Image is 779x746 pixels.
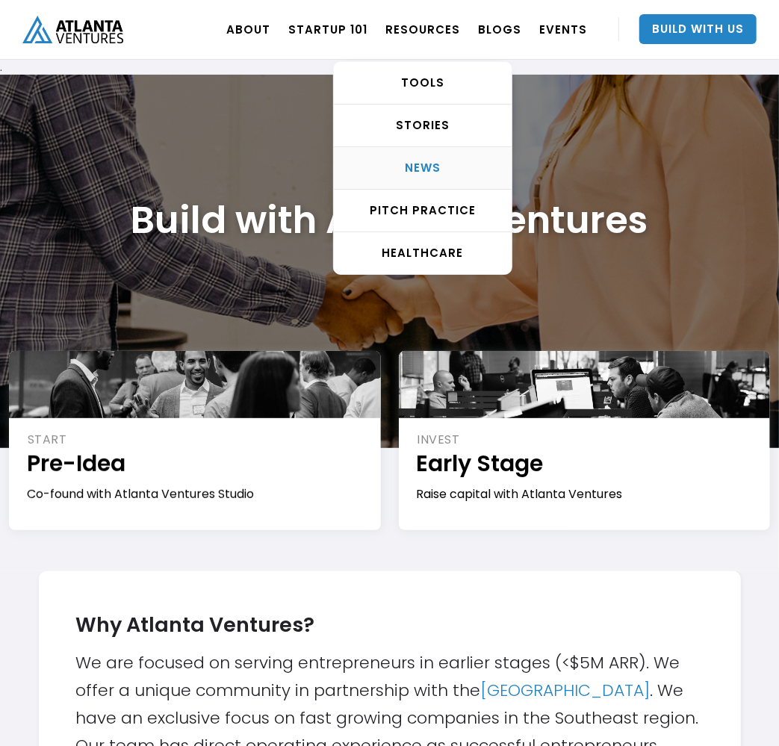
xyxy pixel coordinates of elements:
h1: Early Stage [417,448,754,479]
a: EVENTS [539,8,587,50]
div: NEWS [334,161,512,175]
a: HEALTHCARE [334,232,512,274]
div: Raise capital with Atlanta Ventures [417,486,754,503]
div: HEALTHCARE [334,246,512,261]
div: Pitch Practice [334,203,512,218]
a: STORIES [334,105,512,147]
h1: Build with Atlanta Ventures [131,197,648,243]
a: STARTPre-IdeaCo-found with Atlanta Ventures Studio [9,351,381,530]
h1: Pre-Idea [27,448,364,479]
div: STORIES [334,118,512,133]
a: INVESTEarly StageRaise capital with Atlanta Ventures [399,351,771,530]
a: Startup 101 [288,8,367,50]
div: START [28,432,364,448]
a: ABOUT [226,8,270,50]
div: INVEST [418,432,754,448]
a: Build With Us [639,14,757,44]
strong: Why Atlanta Ventures? [76,611,315,638]
div: TOOLS [334,75,512,90]
a: Pitch Practice [334,190,512,232]
a: RESOURCES [385,8,460,50]
a: BLOGS [478,8,521,50]
a: [GEOGRAPHIC_DATA] [481,679,651,702]
a: TOOLS [334,62,512,105]
div: Co-found with Atlanta Ventures Studio [27,486,364,503]
a: NEWS [334,147,512,190]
